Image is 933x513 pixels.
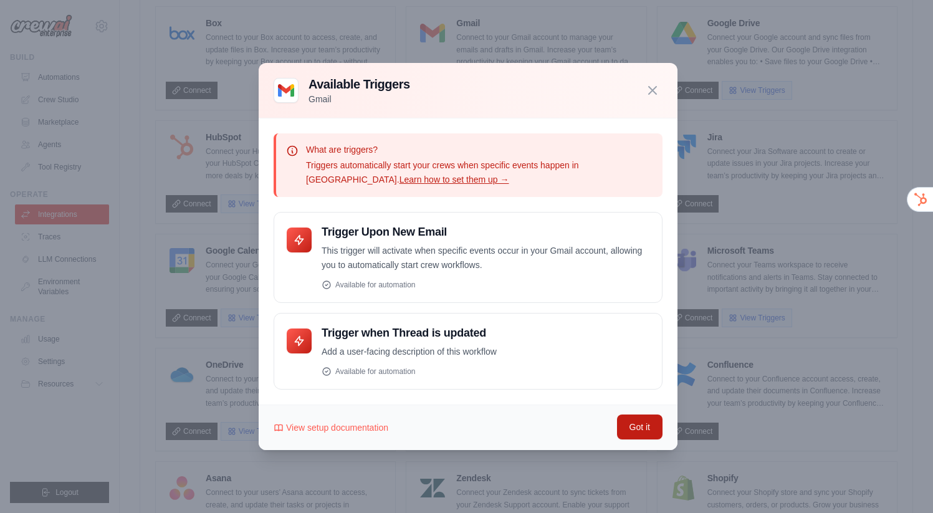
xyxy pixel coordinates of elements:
div: Widget de chat [871,453,933,513]
h3: Available Triggers [309,75,410,93]
p: This trigger will activate when specific events occur in your Gmail account, allowing you to auto... [322,244,649,272]
img: Gmail [274,78,299,103]
p: Triggers automatically start your crews when specific events happen in [GEOGRAPHIC_DATA]. [306,158,653,187]
a: Learn how to set them up → [400,175,509,185]
a: View setup documentation [274,421,388,434]
p: Gmail [309,93,410,105]
p: What are triggers? [306,143,653,156]
iframe: Chat Widget [871,453,933,513]
p: Add a user-facing description of this workflow [322,345,649,359]
span: View setup documentation [286,421,388,434]
h4: Trigger when Thread is updated [322,326,649,340]
div: Available for automation [322,280,649,290]
h4: Trigger Upon New Email [322,225,649,239]
div: Available for automation [322,367,649,376]
button: Got it [617,415,663,439]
